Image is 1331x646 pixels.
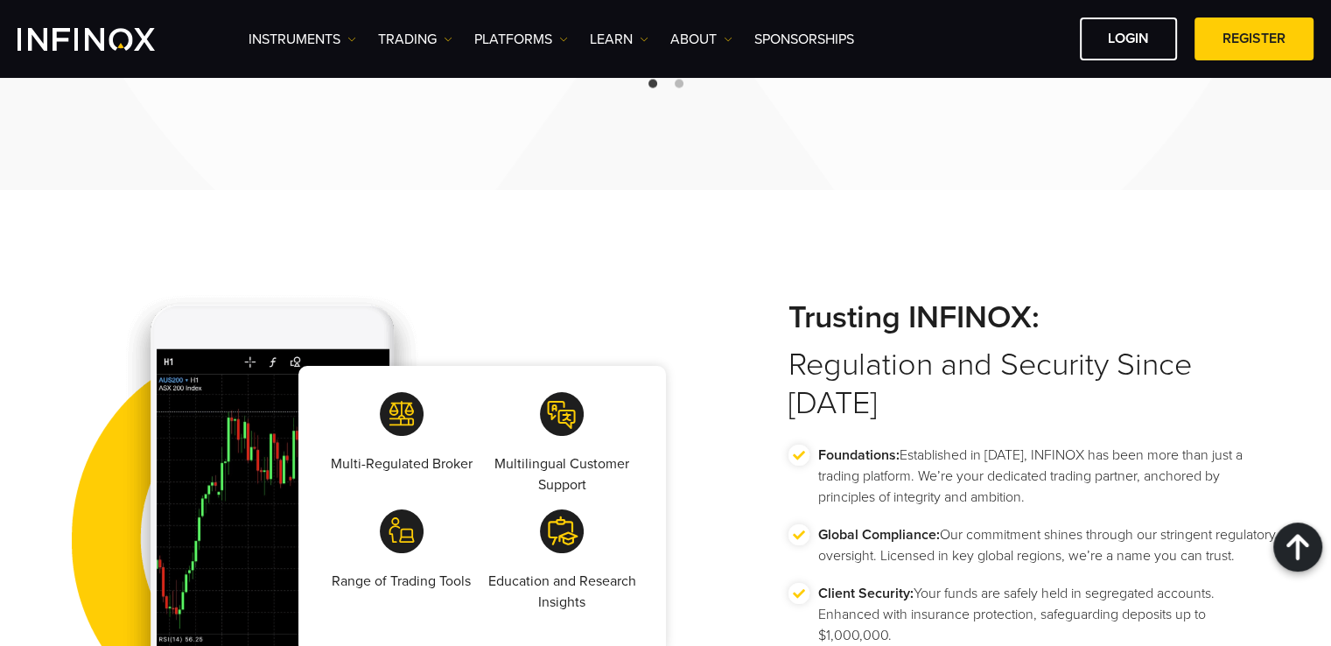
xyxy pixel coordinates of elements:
[249,29,356,50] a: Instruments
[485,571,639,613] p: Education and Research Insights
[788,298,1278,423] h2: Regulation and Security Since [DATE]
[18,28,196,51] a: INFINOX Logo
[331,453,473,474] p: Multi-Regulated Broker
[788,298,1278,337] strong: Trusting INFINOX:
[485,453,639,495] p: Multilingual Customer Support
[818,526,940,544] strong: Global Compliance:
[1080,18,1177,60] a: LOGIN
[818,583,1278,646] p: Your funds are safely held in segregated accounts. Enhanced with insurance protection, safeguardi...
[818,446,900,464] strong: Foundations:
[818,524,1278,566] p: Our commitment shines through our stringent regulatory oversight. Licensed in key global regions,...
[648,79,657,88] span: Go to slide 1
[1194,18,1313,60] a: REGISTER
[378,29,452,50] a: TRADING
[754,29,854,50] a: SPONSORSHIPS
[818,445,1278,508] p: Established in [DATE], INFINOX has been more than just a trading platform. We’re your dedicated t...
[474,29,568,50] a: PLATFORMS
[675,79,683,88] span: Go to slide 2
[818,585,914,602] strong: Client Security:
[332,571,471,592] p: Range of Trading Tools
[670,29,732,50] a: ABOUT
[590,29,648,50] a: Learn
